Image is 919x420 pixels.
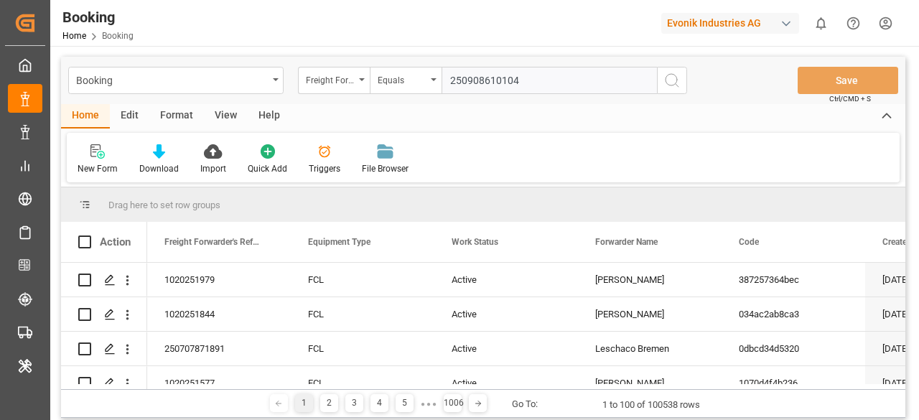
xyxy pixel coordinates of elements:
[512,397,538,411] div: Go To:
[829,93,871,104] span: Ctrl/CMD + S
[147,263,291,297] div: 1020251979
[308,237,370,247] span: Equipment Type
[661,13,799,34] div: Evonik Industries AG
[291,263,434,297] div: FCL
[661,9,805,37] button: Evonik Industries AG
[442,67,657,94] input: Type to search
[578,332,722,365] div: Leschaco Bremen
[722,297,865,331] div: 034ac2ab8ca3
[61,366,147,401] div: Press SPACE to select this row.
[149,104,204,129] div: Format
[61,104,110,129] div: Home
[62,6,134,28] div: Booking
[320,394,338,412] div: 2
[578,366,722,400] div: [PERSON_NAME]
[164,237,261,247] span: Freight Forwarder's Reference No.
[396,394,414,412] div: 5
[200,162,226,175] div: Import
[434,263,578,297] div: Active
[147,297,291,331] div: 1020251844
[370,67,442,94] button: open menu
[110,104,149,129] div: Edit
[602,398,700,412] div: 1 to 100 of 100538 rows
[100,235,131,248] div: Action
[578,263,722,297] div: [PERSON_NAME]
[434,332,578,365] div: Active
[421,398,437,409] div: ● ● ●
[248,162,287,175] div: Quick Add
[62,31,86,41] a: Home
[722,332,865,365] div: 0dbcd34d5320
[739,237,759,247] span: Code
[444,394,462,412] div: 1006
[291,332,434,365] div: FCL
[204,104,248,129] div: View
[805,7,837,39] button: show 0 new notifications
[298,67,370,94] button: open menu
[309,162,340,175] div: Triggers
[61,332,147,366] div: Press SPACE to select this row.
[370,394,388,412] div: 4
[76,70,268,88] div: Booking
[657,67,687,94] button: search button
[798,67,898,94] button: Save
[139,162,179,175] div: Download
[345,394,363,412] div: 3
[248,104,291,129] div: Help
[295,394,313,412] div: 1
[722,366,865,400] div: 1070d4f4b236
[291,366,434,400] div: FCL
[837,7,869,39] button: Help Center
[722,263,865,297] div: 387257364bec
[61,297,147,332] div: Press SPACE to select this row.
[78,162,118,175] div: New Form
[452,237,498,247] span: Work Status
[434,366,578,400] div: Active
[578,297,722,331] div: [PERSON_NAME]
[434,297,578,331] div: Active
[147,332,291,365] div: 250707871891
[362,162,409,175] div: File Browser
[68,67,284,94] button: open menu
[306,70,355,87] div: Freight Forwarder's Reference No.
[61,263,147,297] div: Press SPACE to select this row.
[595,237,658,247] span: Forwarder Name
[378,70,426,87] div: Equals
[291,297,434,331] div: FCL
[108,200,220,210] span: Drag here to set row groups
[147,366,291,400] div: 1020251577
